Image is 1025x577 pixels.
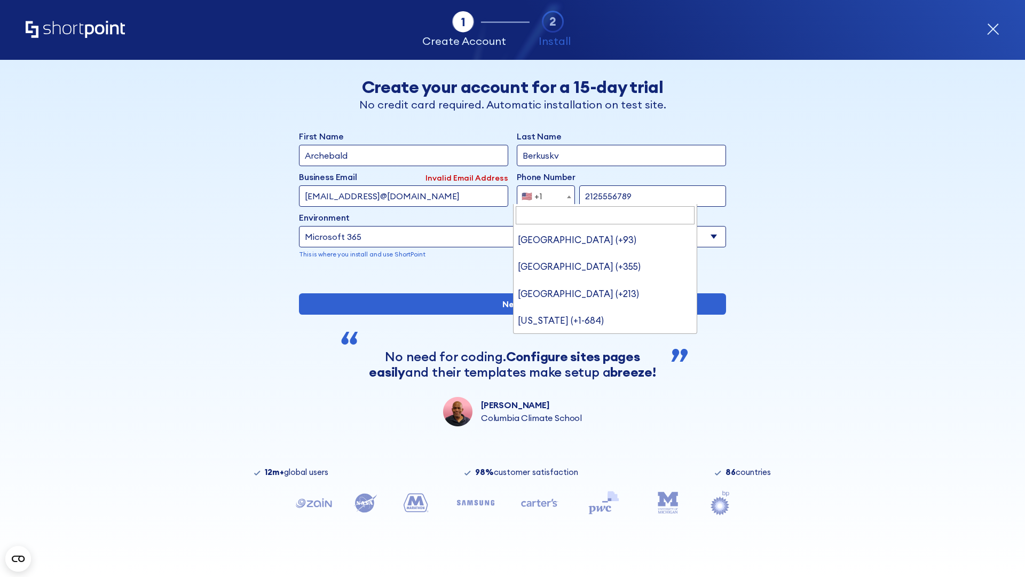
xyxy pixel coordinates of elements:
[516,206,695,224] input: Search
[514,280,697,307] li: [GEOGRAPHIC_DATA] (+213)
[514,227,697,253] li: [GEOGRAPHIC_DATA] (+93)
[514,307,697,334] li: [US_STATE] (+1-684)
[5,546,31,572] button: Open CMP widget
[514,253,697,280] li: [GEOGRAPHIC_DATA] (+355)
